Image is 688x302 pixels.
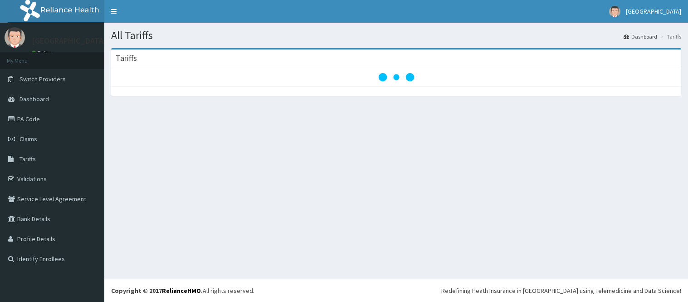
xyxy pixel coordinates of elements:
[609,6,620,17] img: User Image
[162,287,201,295] a: RelianceHMO
[32,37,107,45] p: [GEOGRAPHIC_DATA]
[111,30,681,41] h1: All Tariffs
[32,50,54,56] a: Online
[441,286,681,295] div: Redefining Heath Insurance in [GEOGRAPHIC_DATA] using Telemedicine and Data Science!
[624,33,657,40] a: Dashboard
[116,54,137,62] h3: Tariffs
[104,279,688,302] footer: All rights reserved.
[20,95,49,103] span: Dashboard
[658,33,681,40] li: Tariffs
[626,7,681,15] span: [GEOGRAPHIC_DATA]
[20,155,36,163] span: Tariffs
[20,135,37,143] span: Claims
[378,59,415,95] svg: audio-loading
[5,27,25,48] img: User Image
[111,287,203,295] strong: Copyright © 2017 .
[20,75,66,83] span: Switch Providers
